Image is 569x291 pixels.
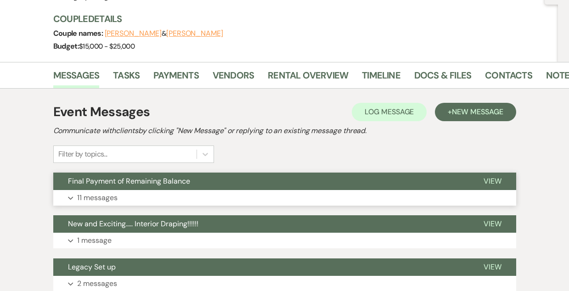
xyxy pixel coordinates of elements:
[113,68,140,88] a: Tasks
[58,149,107,160] div: Filter by topics...
[484,219,501,229] span: View
[153,68,199,88] a: Payments
[484,176,501,186] span: View
[435,103,516,121] button: +New Message
[53,12,549,25] h3: Couple Details
[53,258,469,276] button: Legacy Set up
[79,42,135,51] span: $15,000 - $25,000
[53,233,516,248] button: 1 message
[469,215,516,233] button: View
[53,125,516,136] h2: Communicate with clients by clicking "New Message" or replying to an existing message thread.
[365,107,414,117] span: Log Message
[68,176,190,186] span: Final Payment of Remaining Balance
[53,190,516,206] button: 11 messages
[53,41,79,51] span: Budget:
[452,107,503,117] span: New Message
[77,235,112,246] p: 1 message
[68,262,116,272] span: Legacy Set up
[268,68,348,88] a: Rental Overview
[53,215,469,233] button: New and Exciting..... Interior Draping!!!!!!
[166,30,223,37] button: [PERSON_NAME]
[68,219,198,229] span: New and Exciting..... Interior Draping!!!!!!
[352,103,427,121] button: Log Message
[469,258,516,276] button: View
[105,29,223,38] span: &
[469,173,516,190] button: View
[77,278,117,290] p: 2 messages
[53,102,150,122] h1: Event Messages
[213,68,254,88] a: Vendors
[53,173,469,190] button: Final Payment of Remaining Balance
[105,30,162,37] button: [PERSON_NAME]
[53,28,105,38] span: Couple names:
[53,68,100,88] a: Messages
[484,262,501,272] span: View
[414,68,471,88] a: Docs & Files
[485,68,532,88] a: Contacts
[77,192,118,204] p: 11 messages
[362,68,400,88] a: Timeline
